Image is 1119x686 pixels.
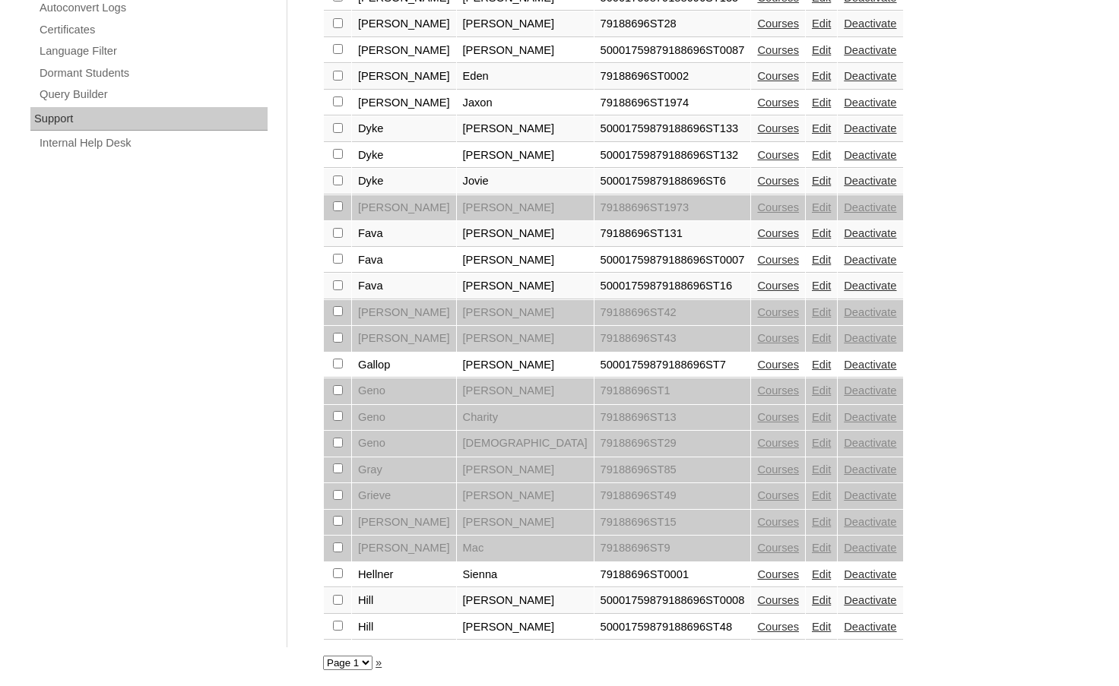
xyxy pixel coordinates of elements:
[757,621,799,633] a: Courses
[812,149,831,161] a: Edit
[757,17,799,30] a: Courses
[757,463,799,476] a: Courses
[844,621,896,633] a: Deactivate
[457,352,594,378] td: [PERSON_NAME]
[457,273,594,299] td: [PERSON_NAME]
[594,562,751,588] td: 79188696ST0001
[594,90,751,116] td: 79188696ST1974
[812,201,831,213] a: Edit
[757,568,799,580] a: Courses
[812,568,831,580] a: Edit
[594,405,751,431] td: 79188696ST13
[594,143,751,169] td: 50001759879188696ST132
[352,457,456,483] td: Gray
[594,248,751,273] td: 50001759879188696ST0007
[457,143,594,169] td: [PERSON_NAME]
[812,359,831,371] a: Edit
[352,221,456,247] td: Fava
[757,411,799,423] a: Courses
[757,594,799,606] a: Courses
[457,457,594,483] td: [PERSON_NAME]
[457,562,594,588] td: Sienna
[844,359,896,371] a: Deactivate
[757,306,799,318] a: Courses
[757,227,799,239] a: Courses
[457,248,594,273] td: [PERSON_NAME]
[457,588,594,614] td: [PERSON_NAME]
[594,352,751,378] td: 50001759879188696ST7
[757,489,799,501] a: Courses
[812,332,831,344] a: Edit
[812,306,831,318] a: Edit
[844,568,896,580] a: Deactivate
[30,107,268,131] div: Support
[844,411,896,423] a: Deactivate
[757,280,799,292] a: Courses
[352,536,456,561] td: [PERSON_NAME]
[352,378,456,404] td: Geno
[844,70,896,82] a: Deactivate
[844,149,896,161] a: Deactivate
[812,384,831,397] a: Edit
[757,384,799,397] a: Courses
[594,273,751,299] td: 50001759879188696ST16
[594,536,751,561] td: 79188696ST9
[457,169,594,194] td: Jovie
[352,405,456,431] td: Geno
[812,594,831,606] a: Edit
[844,17,896,30] a: Deactivate
[352,352,456,378] td: Gallop
[812,70,831,82] a: Edit
[812,542,831,554] a: Edit
[594,615,751,640] td: 50001759879188696ST48
[844,594,896,606] a: Deactivate
[844,542,896,554] a: Deactivate
[812,254,831,266] a: Edit
[812,621,831,633] a: Edit
[457,64,594,90] td: Eden
[812,489,831,501] a: Edit
[594,588,751,614] td: 50001759879188696ST0008
[812,437,831,449] a: Edit
[457,11,594,37] td: [PERSON_NAME]
[757,332,799,344] a: Courses
[844,96,896,109] a: Deactivate
[844,44,896,56] a: Deactivate
[594,64,751,90] td: 79188696ST0002
[352,195,456,221] td: [PERSON_NAME]
[812,175,831,187] a: Edit
[757,542,799,554] a: Courses
[594,195,751,221] td: 79188696ST1973
[757,96,799,109] a: Courses
[352,64,456,90] td: [PERSON_NAME]
[757,44,799,56] a: Courses
[457,615,594,640] td: [PERSON_NAME]
[844,280,896,292] a: Deactivate
[352,431,456,457] td: Geno
[812,122,831,134] a: Edit
[812,227,831,239] a: Edit
[594,326,751,352] td: 79188696ST43
[352,116,456,142] td: Dyke
[844,122,896,134] a: Deactivate
[812,44,831,56] a: Edit
[757,175,799,187] a: Courses
[844,227,896,239] a: Deactivate
[594,38,751,64] td: 50001759879188696ST0087
[844,175,896,187] a: Deactivate
[844,306,896,318] a: Deactivate
[844,254,896,266] a: Deactivate
[352,169,456,194] td: Dyke
[352,143,456,169] td: Dyke
[844,384,896,397] a: Deactivate
[352,11,456,37] td: [PERSON_NAME]
[457,38,594,64] td: [PERSON_NAME]
[844,516,896,528] a: Deactivate
[457,116,594,142] td: [PERSON_NAME]
[352,510,456,536] td: [PERSON_NAME]
[352,90,456,116] td: [PERSON_NAME]
[457,300,594,326] td: [PERSON_NAME]
[594,483,751,509] td: 79188696ST49
[352,38,456,64] td: [PERSON_NAME]
[457,378,594,404] td: [PERSON_NAME]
